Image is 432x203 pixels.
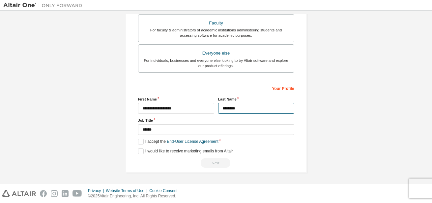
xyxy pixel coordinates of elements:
img: youtube.svg [72,190,82,197]
label: First Name [138,97,214,102]
img: linkedin.svg [62,190,69,197]
img: facebook.svg [40,190,47,197]
div: Website Terms of Use [106,188,149,193]
img: instagram.svg [51,190,58,197]
div: Privacy [88,188,106,193]
label: I would like to receive marketing emails from Altair [138,148,233,154]
div: Your Profile [138,83,294,93]
img: Altair One [3,2,86,9]
div: For individuals, businesses and everyone else looking to try Altair software and explore our prod... [142,58,290,68]
img: altair_logo.svg [2,190,36,197]
div: Read and acccept EULA to continue [138,158,294,168]
a: End-User License Agreement [167,139,218,144]
div: Everyone else [142,49,290,58]
label: I accept the [138,139,218,144]
label: Job Title [138,118,294,123]
div: Cookie Consent [149,188,181,193]
label: Last Name [218,97,294,102]
div: For faculty & administrators of academic institutions administering students and accessing softwa... [142,27,290,38]
div: Faculty [142,19,290,28]
p: © 2025 Altair Engineering, Inc. All Rights Reserved. [88,193,182,199]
